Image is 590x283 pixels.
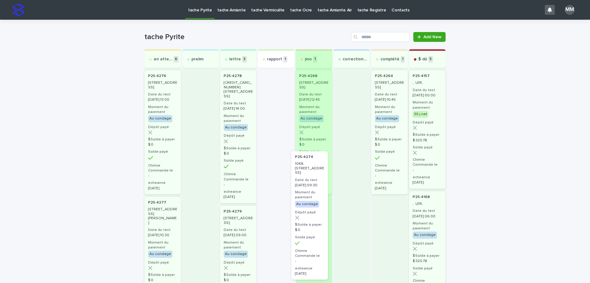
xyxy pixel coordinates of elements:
[283,56,287,63] p: 1
[423,35,442,39] span: Add New
[565,5,575,15] div: MM
[12,4,25,16] img: stacker-logo-s-only.png
[351,32,410,42] input: Search
[267,57,282,62] p: rapport
[144,33,349,42] h1: tache Pyrite
[413,32,446,42] a: Add New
